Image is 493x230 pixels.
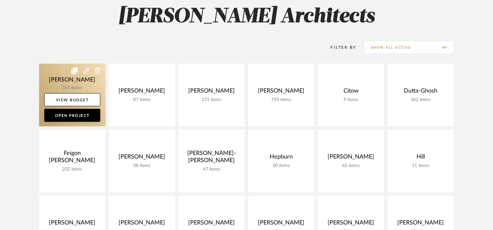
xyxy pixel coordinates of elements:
div: [PERSON_NAME] [393,219,449,229]
div: Citow [323,87,379,97]
a: Open Project [44,109,100,122]
div: 50 items [253,163,309,169]
div: [PERSON_NAME] [253,219,309,229]
div: [PERSON_NAME] [323,219,379,229]
div: [PERSON_NAME] [114,87,170,97]
div: 131 items [184,97,240,103]
div: [PERSON_NAME] [184,219,240,229]
h2: [PERSON_NAME] Architects [12,5,481,29]
div: 202 items [44,167,100,172]
div: Dutta-Ghosh [393,87,449,97]
div: Hepburn [253,153,309,163]
div: 362 items [393,97,449,103]
div: 38 items [114,163,170,169]
div: [PERSON_NAME] [253,87,309,97]
div: [PERSON_NAME] [114,153,170,163]
div: 759 items [253,97,309,103]
div: Hill [393,153,449,163]
div: 65 items [323,163,379,169]
div: Filter By [322,44,357,51]
div: 47 items [184,167,240,172]
div: [PERSON_NAME]-[PERSON_NAME] [184,150,240,167]
div: Feigon [PERSON_NAME] [44,150,100,167]
div: [PERSON_NAME] [114,219,170,229]
div: [PERSON_NAME] [323,153,379,163]
div: 9 items [323,97,379,103]
div: 87 items [114,97,170,103]
a: View Budget [44,93,100,106]
div: [PERSON_NAME] [44,219,100,229]
div: 11 items [393,163,449,169]
div: [PERSON_NAME] [184,87,240,97]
